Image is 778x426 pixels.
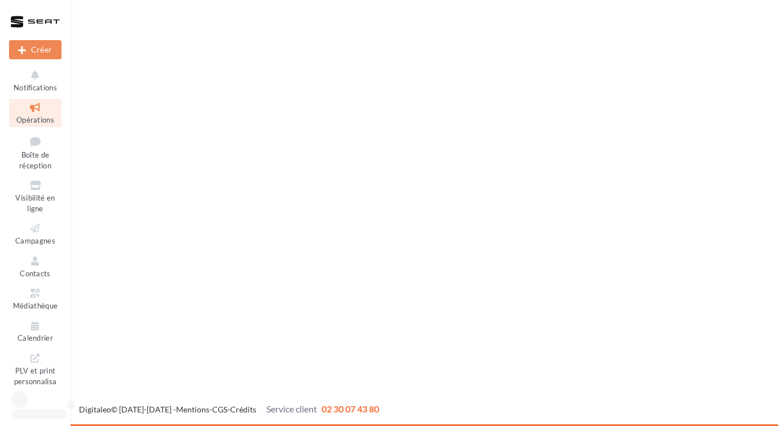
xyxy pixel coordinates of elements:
[16,115,54,124] span: Opérations
[79,405,379,414] span: © [DATE]-[DATE] - - -
[9,253,61,280] a: Contacts
[9,285,61,312] a: Médiathèque
[15,236,55,245] span: Campagnes
[79,405,111,414] a: Digitaleo
[9,99,61,127] a: Opérations
[176,405,209,414] a: Mentions
[15,193,55,213] span: Visibilité en ligne
[322,403,379,414] span: 02 30 07 43 80
[9,220,61,247] a: Campagnes
[17,334,53,343] span: Calendrier
[19,150,51,170] span: Boîte de réception
[212,405,227,414] a: CGS
[9,67,61,94] button: Notifications
[14,364,57,396] span: PLV et print personnalisable
[9,350,61,399] a: PLV et print personnalisable
[9,177,61,215] a: Visibilité en ligne
[9,132,61,173] a: Boîte de réception
[9,318,61,345] a: Calendrier
[9,40,61,59] button: Créer
[20,269,51,278] span: Contacts
[266,403,317,414] span: Service client
[9,40,61,59] div: Nouvelle campagne
[13,301,58,310] span: Médiathèque
[230,405,256,414] a: Crédits
[14,83,57,92] span: Notifications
